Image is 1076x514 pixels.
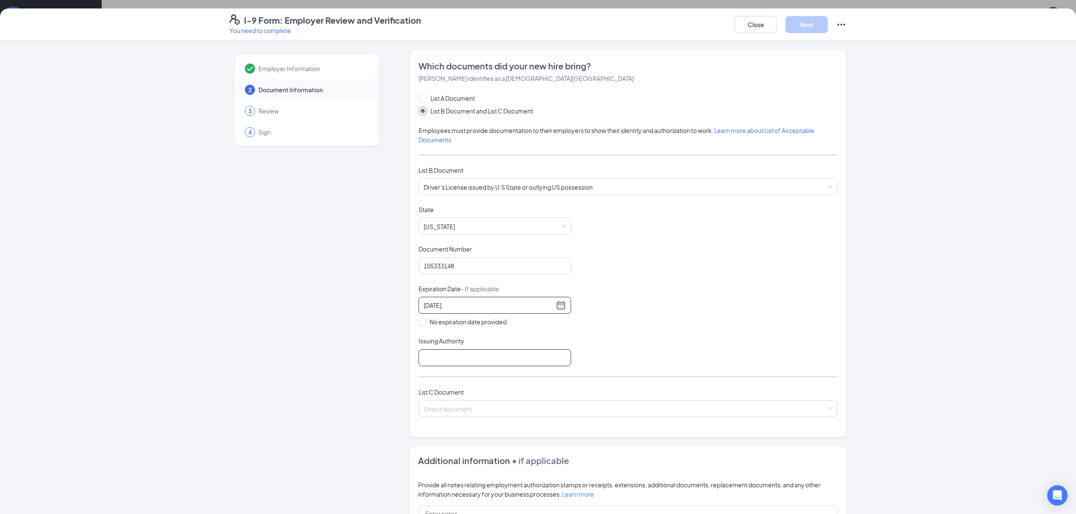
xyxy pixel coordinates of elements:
svg: Checkmark [245,64,255,74]
button: Close [735,16,777,33]
span: 3 [248,107,252,115]
div: Open Intercom Messenger [1047,485,1068,506]
span: 4 [248,128,252,136]
span: No expiration date provided [426,317,510,326]
p: You need to complete [230,26,421,35]
span: Expiration Date [419,285,499,293]
span: Document Information [258,86,367,94]
span: Review [258,107,367,115]
span: Provide all notes relating employment authorization stamps or receipts, extensions, additional do... [418,481,821,498]
span: Document Number [419,245,472,253]
span: South Carolina [424,218,566,234]
input: 03/25/2026 [424,301,554,310]
span: List C Document [419,388,464,396]
span: [PERSON_NAME] identifies as a [DEMOGRAPHIC_DATA][GEOGRAPHIC_DATA] [419,75,634,82]
span: • if applicable [510,455,569,466]
a: Learn more [562,490,594,498]
span: Which documents did your new hire bring? [419,60,838,72]
span: Issuing Authority [419,337,464,345]
span: State [419,205,434,214]
h4: I-9 Form: Employer Review and Verification [244,14,421,26]
span: 2 [248,86,252,94]
svg: Ellipses [836,19,846,30]
span: List B Document and List C Document [427,106,536,116]
span: Employer Information [258,64,367,73]
span: Sign [258,128,367,136]
span: - If applicable [461,285,499,293]
svg: FormI9EVerifyIcon [230,14,240,25]
span: List A Document [427,94,478,103]
span: Additional information [418,455,510,466]
span: Employees must provide documentation to their employers to show their identity and authorization ... [419,127,814,144]
button: Next [785,16,828,33]
span: List B Document [419,166,463,174]
span: Driver’s License issued by U.S State or outlying US possession [424,179,832,195]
